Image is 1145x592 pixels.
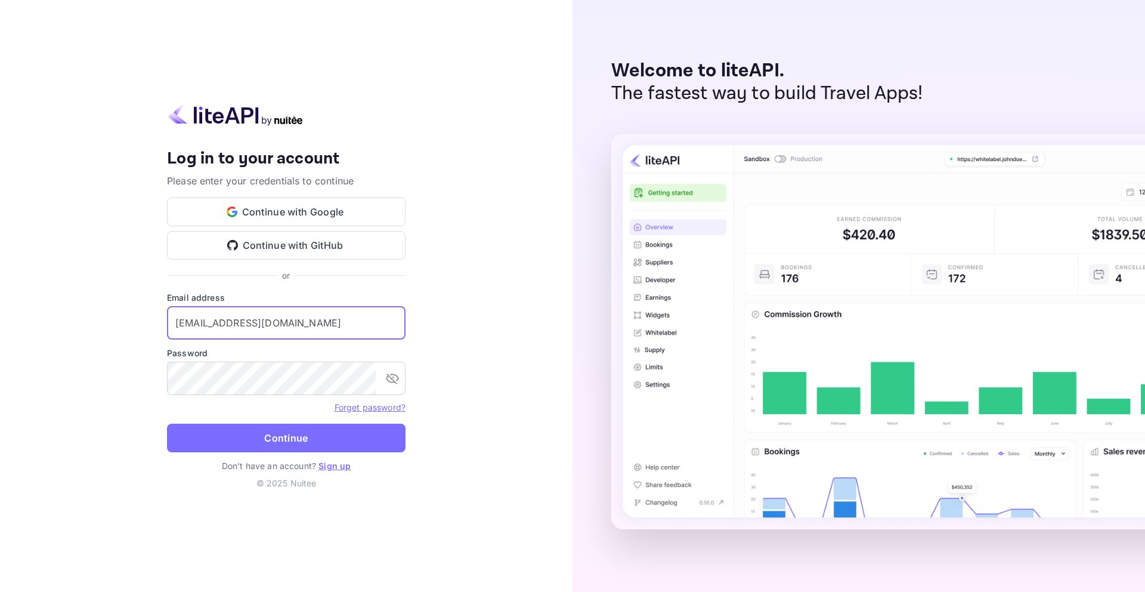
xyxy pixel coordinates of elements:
a: Forget password? [335,401,406,413]
p: Don't have an account? [167,460,406,472]
a: Sign up [318,461,351,471]
label: Email address [167,291,406,304]
p: Welcome to liteAPI. [611,60,923,82]
button: Continue with GitHub [167,231,406,260]
button: toggle password visibility [380,366,404,390]
p: Please enter your credentials to continue [167,174,406,188]
p: or [282,269,290,282]
input: Enter your email address [167,306,406,340]
button: Continue [167,424,406,452]
button: Continue with Google [167,198,406,226]
label: Password [167,347,406,359]
a: Forget password? [335,402,406,412]
h4: Log in to your account [167,149,406,169]
p: © 2025 Nuitee [167,477,406,489]
p: The fastest way to build Travel Apps! [611,82,923,105]
img: liteapi [167,103,304,126]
